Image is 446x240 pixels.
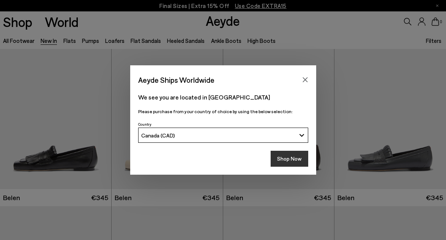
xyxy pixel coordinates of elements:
[299,74,311,85] button: Close
[138,122,151,126] span: Country
[138,73,214,87] span: Aeyde Ships Worldwide
[138,93,308,102] p: We see you are located in [GEOGRAPHIC_DATA]
[138,108,308,115] p: Please purchase from your country of choice by using the below selection:
[271,151,308,167] button: Shop Now
[141,132,175,139] span: Canada (CAD)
